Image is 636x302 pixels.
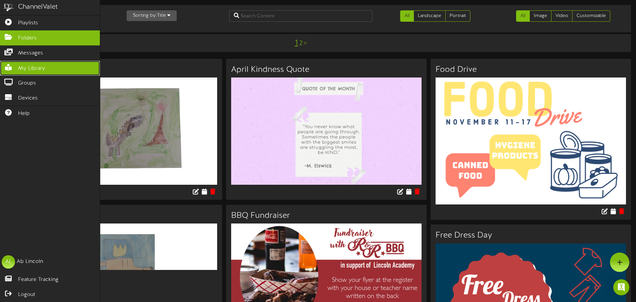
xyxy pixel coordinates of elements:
[18,49,43,57] span: Messages
[18,291,35,299] span: Logout
[436,78,626,204] img: f8743efd-d3d6-4ffa-a627-f0865e68b71dmyproject-12.jpg
[127,10,177,21] button: Sorting by:Title
[229,10,373,22] input: Search Content
[2,255,15,269] div: AL
[18,95,38,102] span: Devices
[551,10,573,22] a: Video
[445,10,470,22] a: Portrait
[400,10,414,22] a: All
[572,10,610,22] a: Customizable
[231,78,422,184] img: 3c80b686-7e8e-4c69-8732-74a6b4516fb8aprquote-1.jpg
[18,2,58,12] div: ChannelValet
[27,65,217,74] h3: 1
[436,231,626,240] h3: Free Dress Day
[304,40,307,47] a: >
[299,40,303,47] a: 2
[18,65,45,72] span: My Library
[231,211,422,220] h3: BBQ Fundraiser
[613,279,629,295] div: Open Intercom Messenger
[414,10,446,22] a: Landscape
[516,10,530,22] a: All
[529,10,551,22] a: Image
[295,39,298,47] a: 1
[18,80,36,87] span: Groups
[17,258,43,266] div: Ab Lincoln
[18,110,30,118] span: Help
[18,276,58,284] span: Feature Tracking
[18,19,38,27] span: Playlists
[436,65,626,74] h3: Food Drive
[27,211,217,220] h3: 10
[231,65,422,74] h3: April Kindness Quote
[18,34,37,42] span: Folders
[27,78,217,184] img: 9800325e-d20b-4921-be66-b0effa8ee7d3.png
